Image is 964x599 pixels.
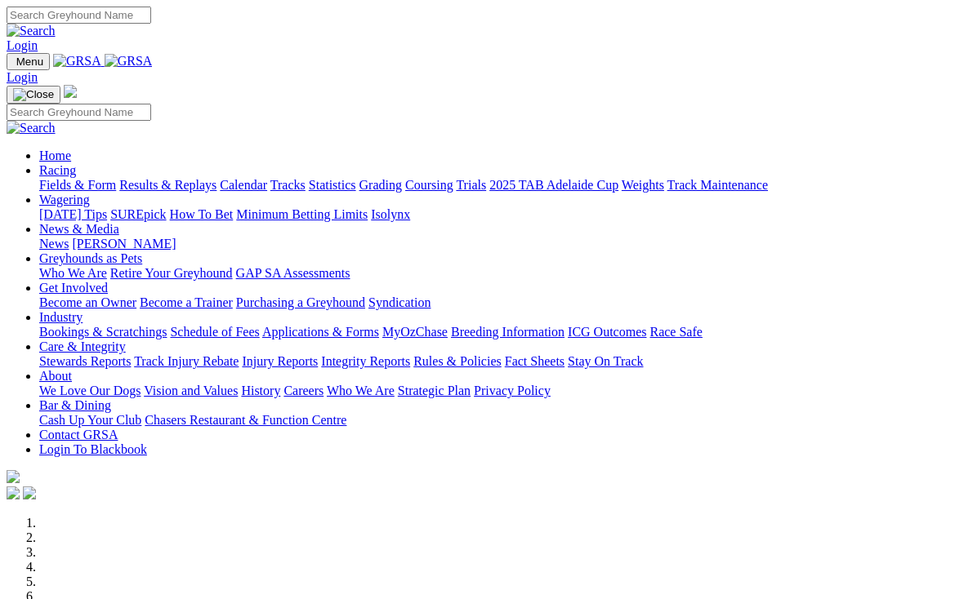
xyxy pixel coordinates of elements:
a: History [241,384,280,397]
a: About [39,369,72,383]
img: GRSA [53,54,101,69]
div: Care & Integrity [39,354,957,369]
a: Race Safe [649,325,702,339]
img: GRSA [105,54,153,69]
a: MyOzChase [382,325,448,339]
a: Results & Replays [119,178,216,192]
a: Tracks [270,178,306,192]
a: Statistics [309,178,356,192]
a: Vision and Values [144,384,238,397]
a: Grading [359,178,402,192]
a: Coursing [405,178,453,192]
a: [DATE] Tips [39,207,107,221]
div: Industry [39,325,957,339]
a: Login [7,70,38,84]
a: Care & Integrity [39,339,126,353]
a: Privacy Policy [474,384,551,397]
div: News & Media [39,237,957,251]
a: ICG Outcomes [568,325,646,339]
a: Become a Trainer [140,295,233,309]
a: Schedule of Fees [170,325,259,339]
div: Racing [39,178,957,193]
div: Get Involved [39,295,957,310]
div: Greyhounds as Pets [39,266,957,281]
a: Cash Up Your Club [39,413,141,427]
a: Careers [283,384,324,397]
a: News [39,237,69,251]
img: logo-grsa-white.png [7,470,20,483]
div: Bar & Dining [39,413,957,428]
a: Who We Are [327,384,395,397]
a: Fact Sheets [505,354,565,368]
img: Close [13,88,54,101]
a: Strategic Plan [398,384,471,397]
a: Who We Are [39,266,107,280]
img: twitter.svg [23,486,36,499]
button: Toggle navigation [7,53,50,70]
img: Search [7,24,56,38]
a: Bookings & Scratchings [39,325,167,339]
a: Integrity Reports [321,354,410,368]
div: About [39,384,957,398]
a: Minimum Betting Limits [236,207,368,221]
a: Stay On Track [568,354,643,368]
a: How To Bet [170,207,234,221]
a: Injury Reports [242,354,318,368]
a: Breeding Information [451,325,565,339]
a: GAP SA Assessments [236,266,350,280]
a: Get Involved [39,281,108,295]
a: Racing [39,163,76,177]
a: Wagering [39,193,90,206]
a: Stewards Reports [39,354,131,368]
a: 2025 TAB Adelaide Cup [489,178,618,192]
a: Trials [456,178,486,192]
button: Toggle navigation [7,86,60,104]
a: Retire Your Greyhound [110,266,233,280]
a: We Love Our Dogs [39,384,141,397]
img: logo-grsa-white.png [64,85,77,98]
a: Login [7,38,38,52]
a: Applications & Forms [262,325,379,339]
img: facebook.svg [7,486,20,499]
a: Rules & Policies [413,354,502,368]
a: Greyhounds as Pets [39,251,142,265]
img: Search [7,121,56,135]
a: Syndication [368,295,431,309]
a: Contact GRSA [39,428,118,441]
span: Menu [16,55,43,68]
a: Calendar [220,178,267,192]
a: News & Media [39,222,119,236]
a: Bar & Dining [39,398,111,412]
input: Search [7,7,151,24]
a: Fields & Form [39,178,116,192]
a: Track Maintenance [667,178,768,192]
a: SUREpick [110,207,166,221]
a: [PERSON_NAME] [72,237,176,251]
div: Wagering [39,207,957,222]
a: Login To Blackbook [39,442,147,456]
a: Weights [622,178,664,192]
a: Purchasing a Greyhound [236,295,365,309]
a: Isolynx [371,207,410,221]
a: Become an Owner [39,295,136,309]
input: Search [7,104,151,121]
a: Industry [39,310,83,324]
a: Chasers Restaurant & Function Centre [145,413,346,427]
a: Home [39,149,71,162]
a: Track Injury Rebate [134,354,239,368]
